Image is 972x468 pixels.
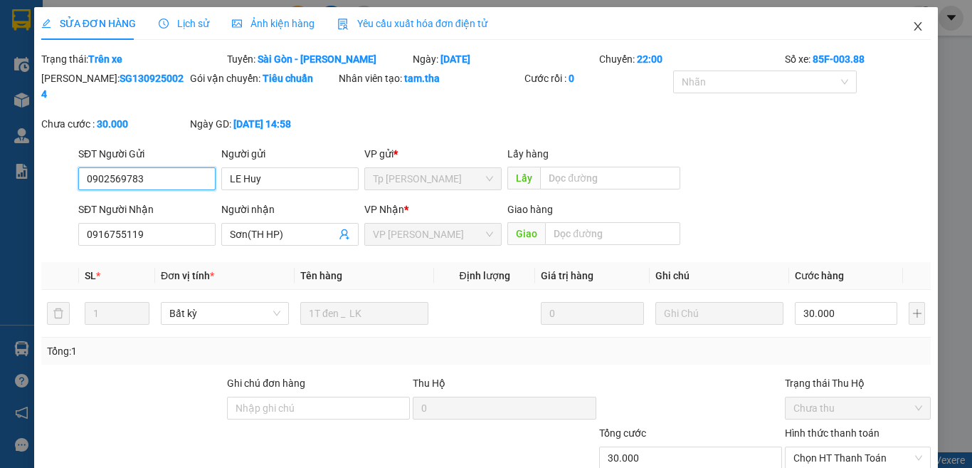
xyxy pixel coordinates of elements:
input: Dọc đường [540,167,680,189]
label: Hình thức thanh toán [785,427,879,439]
div: VP gửi [364,146,502,162]
span: clock-circle [159,19,169,28]
span: Giao [507,222,545,245]
div: Chưa cước : [41,116,187,132]
button: delete [47,302,70,325]
b: 85F-003.88 [813,53,865,65]
span: Tổng cước [599,427,646,439]
b: Tiêu chuẩn [263,73,313,84]
b: 0 [569,73,574,84]
span: Cước hàng [795,270,844,281]
div: Số xe: [783,51,932,67]
span: Lấy hàng [507,148,549,160]
span: close [912,21,924,32]
div: Nhân viên tạo: [339,71,522,86]
span: Lịch sử [159,18,209,29]
div: Ngày: [411,51,597,67]
div: [PERSON_NAME]: [41,71,187,102]
span: Ảnh kiện hàng [232,18,315,29]
th: Ghi chú [650,262,789,290]
span: Yêu cầu xuất hóa đơn điện tử [337,18,487,29]
span: Đơn vị tính [161,270,214,281]
span: Lấy [507,167,540,189]
span: Bất kỳ [169,303,280,324]
span: Tp Hồ Chí Minh [373,168,493,189]
b: [DATE] 14:58 [233,118,291,130]
b: Trên xe [88,53,122,65]
input: Ghi Chú [655,302,783,325]
span: VP Nhận [364,204,404,215]
span: picture [232,19,242,28]
div: Tổng: 1 [47,343,376,359]
div: Trạng thái Thu Hộ [785,375,931,391]
label: Ghi chú đơn hàng [227,378,305,389]
button: plus [909,302,925,325]
div: Ngày GD: [190,116,336,132]
img: icon [337,19,349,30]
input: 0 [541,302,643,325]
span: SỬA ĐƠN HÀNG [41,18,136,29]
span: Chưa thu [793,397,922,419]
div: Người nhận [221,202,359,217]
button: Close [898,7,938,47]
input: Ghi chú đơn hàng [227,397,410,420]
span: SL [85,270,96,281]
span: VP Phan Rang [373,224,493,245]
div: Cước rồi : [524,71,670,86]
b: 30.000 [97,118,128,130]
span: Giao hàng [507,204,553,215]
span: Định lượng [459,270,509,281]
div: Chuyến: [598,51,783,67]
span: Giá trị hàng [541,270,593,281]
span: Thu Hộ [413,378,445,389]
span: edit [41,19,51,28]
div: Trạng thái: [40,51,226,67]
b: [DATE] [440,53,470,65]
span: user-add [339,229,350,240]
div: Tuyến: [226,51,411,67]
b: tam.tha [404,73,440,84]
input: Dọc đường [545,222,680,245]
div: Gói vận chuyển: [190,71,336,86]
b: Sài Gòn - [PERSON_NAME] [258,53,376,65]
b: 22:00 [637,53,662,65]
span: Tên hàng [300,270,342,281]
div: Người gửi [221,146,359,162]
input: VD: Bàn, Ghế [300,302,428,325]
div: SĐT Người Nhận [78,202,216,217]
div: SĐT Người Gửi [78,146,216,162]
